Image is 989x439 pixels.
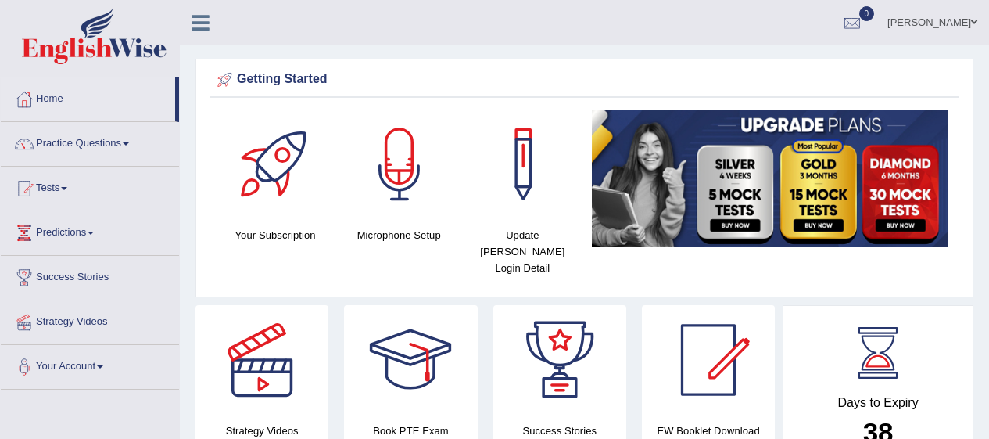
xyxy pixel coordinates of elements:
[1,167,179,206] a: Tests
[801,396,955,410] h4: Days to Expiry
[1,345,179,384] a: Your Account
[195,423,328,439] h4: Strategy Videos
[1,122,179,161] a: Practice Questions
[592,110,948,247] img: small5.jpg
[859,6,875,21] span: 0
[213,68,955,92] div: Getting Started
[1,256,179,295] a: Success Stories
[1,211,179,250] a: Predictions
[1,77,175,117] a: Home
[221,227,329,243] h4: Your Subscription
[642,423,775,439] h4: EW Booklet Download
[493,423,626,439] h4: Success Stories
[468,227,576,276] h4: Update [PERSON_NAME] Login Detail
[344,423,477,439] h4: Book PTE Exam
[1,300,179,340] a: Strategy Videos
[345,227,453,243] h4: Microphone Setup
